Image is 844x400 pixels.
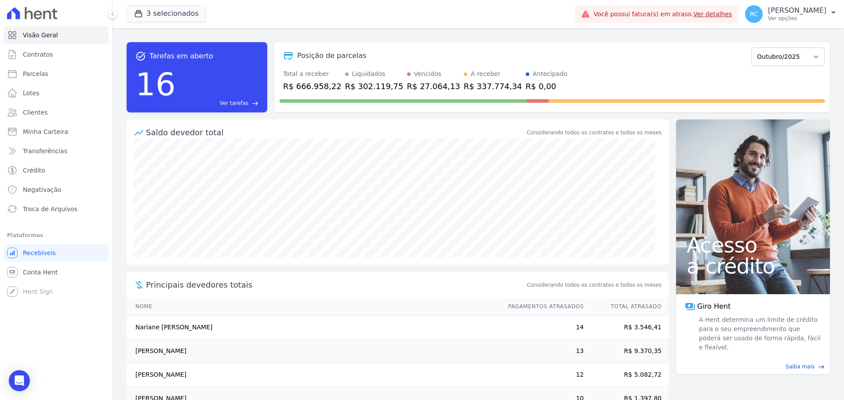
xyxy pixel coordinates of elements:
[4,65,109,83] a: Parcelas
[352,69,386,79] div: Liquidados
[127,339,500,363] td: [PERSON_NAME]
[127,298,500,316] th: Nome
[500,339,584,363] td: 13
[818,364,825,370] span: east
[127,363,500,387] td: [PERSON_NAME]
[252,100,258,107] span: east
[127,5,206,22] button: 3 selecionados
[23,185,62,194] span: Negativação
[697,301,731,312] span: Giro Hent
[500,363,584,387] td: 12
[500,316,584,339] td: 14
[9,370,30,391] div: Open Intercom Messenger
[23,69,48,78] span: Parcelas
[694,11,732,18] a: Ver detalhes
[584,316,669,339] td: R$ 3.546,41
[4,26,109,44] a: Visão Geral
[464,80,522,92] div: R$ 337.774,34
[4,181,109,198] a: Negativação
[146,279,525,291] span: Principais devedores totais
[127,316,500,339] td: Nariane [PERSON_NAME]
[23,127,68,136] span: Minha Carteira
[7,230,105,241] div: Plataformas
[220,99,248,107] span: Ver tarefas
[345,80,404,92] div: R$ 302.119,75
[4,200,109,218] a: Troca de Arquivos
[4,84,109,102] a: Lotes
[135,61,176,107] div: 16
[527,129,662,137] div: Considerando todos os contratos e todos os meses
[135,51,146,61] span: task_alt
[283,69,342,79] div: Total a receber
[584,363,669,387] td: R$ 5.082,72
[23,108,47,117] span: Clientes
[471,69,501,79] div: A receber
[407,80,460,92] div: R$ 27.064,13
[681,363,825,371] a: Saiba mais east
[584,298,669,316] th: Total Atrasado
[23,31,58,40] span: Visão Geral
[4,263,109,281] a: Conta Hent
[23,166,45,175] span: Crédito
[23,89,40,97] span: Lotes
[738,2,844,26] button: RC [PERSON_NAME] Ver opções
[146,126,525,138] div: Saldo devedor total
[149,51,213,61] span: Tarefas em aberto
[584,339,669,363] td: R$ 9.370,35
[750,11,758,17] span: RC
[23,50,53,59] span: Contratos
[527,281,662,289] span: Considerando todos os contratos e todos os meses
[23,249,56,257] span: Recebíveis
[4,46,109,63] a: Contratos
[4,244,109,262] a: Recebíveis
[687,234,819,256] span: Acesso
[4,142,109,160] a: Transferências
[786,363,815,371] span: Saiba mais
[179,99,258,107] a: Ver tarefas east
[23,268,58,277] span: Conta Hent
[283,80,342,92] div: R$ 666.958,22
[4,104,109,121] a: Clientes
[697,315,821,352] span: A Hent determina um limite de crédito para o seu empreendimento que poderá ser usado de forma ráp...
[768,15,826,22] p: Ver opções
[593,10,732,19] span: Você possui fatura(s) em atraso.
[414,69,441,79] div: Vencidos
[4,123,109,141] a: Minha Carteira
[533,69,568,79] div: Antecipado
[23,205,77,213] span: Troca de Arquivos
[500,298,584,316] th: Pagamentos Atrasados
[768,6,826,15] p: [PERSON_NAME]
[297,50,367,61] div: Posição de parcelas
[23,147,67,155] span: Transferências
[4,162,109,179] a: Crédito
[526,80,568,92] div: R$ 0,00
[687,256,819,277] span: a crédito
